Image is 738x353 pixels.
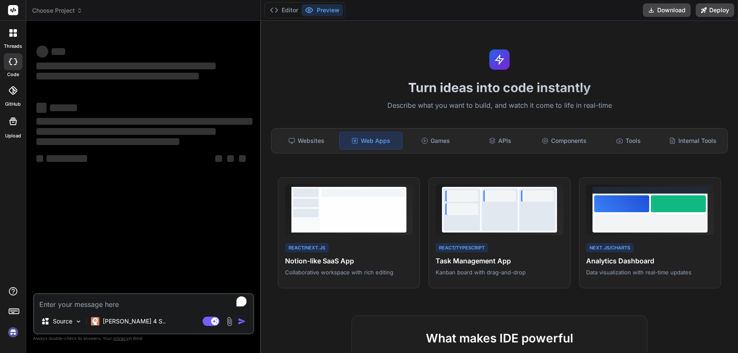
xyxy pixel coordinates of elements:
[266,4,302,16] button: Editor
[586,243,634,253] div: Next.js/Charts
[36,128,216,135] span: ‌
[34,294,253,309] textarea: To enrich screen reader interactions, please activate Accessibility in Grammarly extension settings
[36,73,199,79] span: ‌
[103,317,166,326] p: [PERSON_NAME] 4 S..
[6,325,20,339] img: signin
[285,243,329,253] div: React/Next.js
[238,317,246,326] img: icon
[47,155,87,162] span: ‌
[225,317,234,326] img: attachment
[597,132,660,150] div: Tools
[339,132,403,150] div: Web Apps
[113,336,129,341] span: privacy
[50,104,77,111] span: ‌
[275,132,337,150] div: Websites
[586,256,714,266] h4: Analytics Dashboard
[32,6,82,15] span: Choose Project
[91,317,99,326] img: Claude 4 Sonnet
[215,155,222,162] span: ‌
[36,118,252,125] span: ‌
[239,155,246,162] span: ‌
[469,132,531,150] div: APIs
[643,3,691,17] button: Download
[36,103,47,113] span: ‌
[266,100,733,111] p: Describe what you want to build, and watch it come to life in real-time
[4,43,22,50] label: threads
[436,268,563,276] p: Kanban board with drag-and-drop
[302,4,343,16] button: Preview
[285,268,413,276] p: Collaborative workspace with rich editing
[266,80,733,95] h1: Turn ideas into code instantly
[696,3,734,17] button: Deploy
[365,329,634,347] h2: What makes IDE powerful
[36,155,43,162] span: ‌
[33,334,254,342] p: Always double-check its answers. Your in Bind
[436,256,563,266] h4: Task Management App
[533,132,595,150] div: Components
[436,243,488,253] div: React/TypeScript
[404,132,467,150] div: Games
[36,46,48,57] span: ‌
[53,317,72,326] p: Source
[7,71,19,78] label: code
[52,48,65,55] span: ‌
[5,132,21,140] label: Upload
[661,132,724,150] div: Internal Tools
[36,63,216,69] span: ‌
[285,256,413,266] h4: Notion-like SaaS App
[36,138,179,145] span: ‌
[227,155,234,162] span: ‌
[75,318,82,325] img: Pick Models
[586,268,714,276] p: Data visualization with real-time updates
[5,101,21,108] label: GitHub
